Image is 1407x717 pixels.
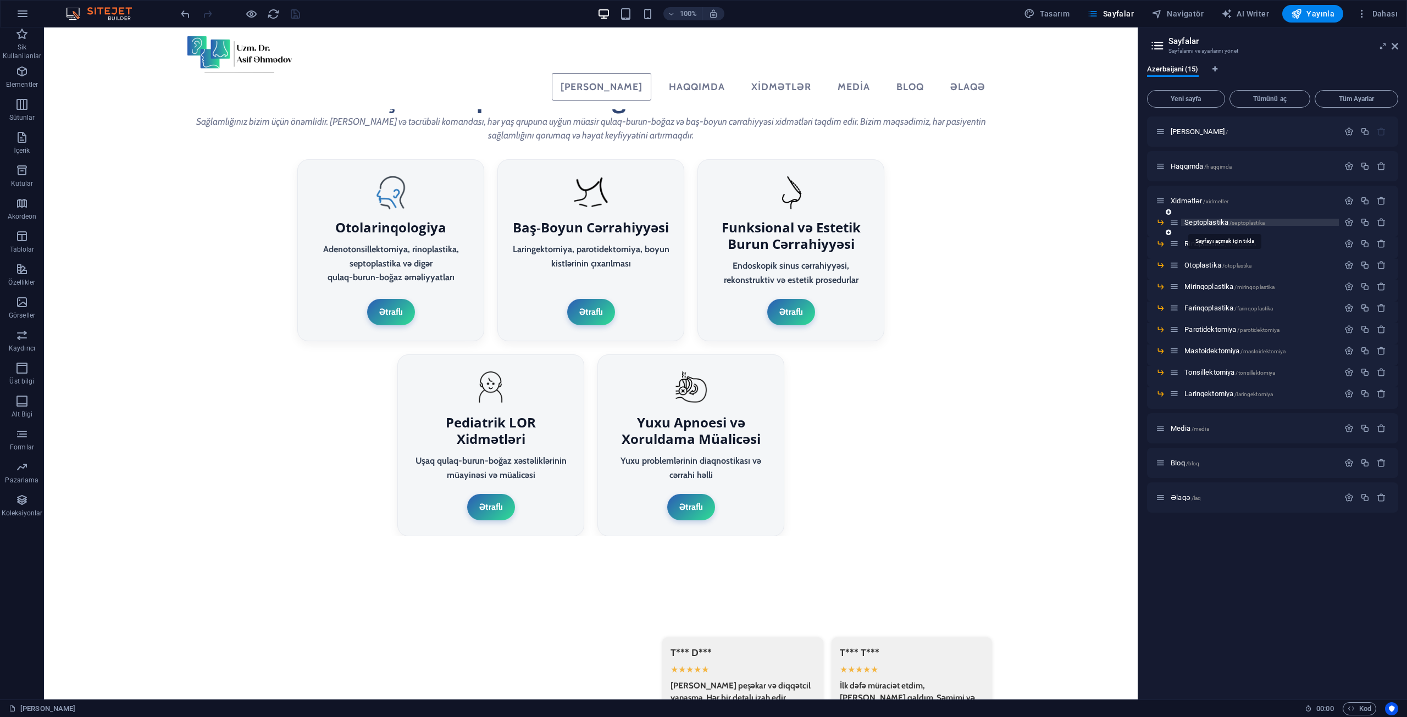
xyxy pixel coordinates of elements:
span: Azerbaijani (15) [1147,63,1199,78]
div: Ayarlar [1344,458,1354,468]
span: /media [1192,426,1209,432]
span: Sayfayı açmak için tıkla [1184,325,1279,334]
p: Alt Bigi [12,410,33,419]
div: Tonsillektomiya/tonsillektomiya [1181,369,1339,376]
div: Sil [1377,218,1386,227]
div: Ayarlar [1344,346,1354,355]
div: Sil [1377,424,1386,433]
span: Sayfayı açmak için tıkla [1171,127,1228,136]
div: Çoğalt [1360,196,1370,205]
i: Sayfayı yeniden yükleyin [267,8,280,20]
div: Çoğalt [1360,389,1370,398]
button: Usercentrics [1385,702,1398,715]
span: Sayfayı açmak için tıkla [1184,368,1275,376]
p: İçerik [14,146,30,155]
span: Yayınla [1291,8,1334,19]
div: Sil [1377,239,1386,248]
span: / [1226,129,1228,135]
span: Sayfalar [1087,8,1134,19]
span: Sayfayı açmak için tıkla [1184,304,1273,312]
span: Sayfayı açmak için tıkla [1184,390,1273,398]
div: Çoğalt [1360,162,1370,171]
span: Sayfayı açmak için tıkla [1171,197,1228,205]
span: /tonsillektomiya [1236,370,1275,376]
span: Kod [1348,702,1371,715]
div: Çoğalt [1360,282,1370,291]
div: [PERSON_NAME]/ [1167,128,1339,135]
div: Ayarlar [1344,127,1354,136]
span: Sayfayı açmak için tıkla [1184,347,1286,355]
button: undo [179,7,192,20]
button: Dahası [1352,5,1402,23]
div: Sil [1377,260,1386,270]
span: /septoplastika [1229,220,1265,226]
div: Xidmətlər/xidmetler [1167,197,1339,204]
p: Kaydırıcı [9,344,35,353]
p: Tablolar [10,245,35,254]
span: /laq [1192,495,1201,501]
div: Çoğalt [1360,346,1370,355]
p: Elementler [6,80,38,89]
span: Sayfayı açmak için tıkla [1171,493,1201,502]
div: Sil [1377,325,1386,334]
button: Tasarım [1020,5,1074,23]
div: Çoğalt [1360,127,1370,136]
div: Ayarlar [1344,389,1354,398]
span: Navigatör [1151,8,1204,19]
div: Ayarlar [1344,282,1354,291]
div: Ayarlar [1344,162,1354,171]
button: 100% [663,7,702,20]
span: Sayfayı açmak için tıkla [1171,459,1199,467]
div: Ayarlar [1344,325,1354,334]
div: Dil Sekmeleri [1147,65,1398,86]
button: Tümünü aç [1229,90,1311,108]
div: Sil [1377,196,1386,205]
div: Parotidektomiya/parotidektomiya [1181,326,1339,333]
span: Tüm Ayarlar [1320,96,1393,102]
div: Çoğalt [1360,239,1370,248]
div: Ayarlar [1344,424,1354,433]
button: Sayfalar [1083,5,1138,23]
div: Sil [1377,458,1386,468]
span: Sayfayı açmak için tıkla [1171,424,1209,432]
div: Tasarım (Ctrl+Alt+Y) [1020,5,1074,23]
p: Sütunlar [9,113,35,122]
button: Navigatör [1147,5,1208,23]
span: Yeni sayfa [1152,96,1220,102]
div: Çoğalt [1360,325,1370,334]
p: Üst bilgi [9,377,34,386]
div: Çoğalt [1360,368,1370,377]
button: Kod [1343,702,1376,715]
button: reload [267,7,280,20]
div: Çoğalt [1360,424,1370,433]
div: Haqqımda/haqqimda [1167,163,1339,170]
span: : [1324,704,1326,713]
div: Bloq/bloq [1167,459,1339,466]
p: Kutular [11,179,34,188]
div: Laringektomiya/laringektomiya [1181,390,1339,397]
span: Dahası [1356,8,1398,19]
span: Tümünü aç [1234,96,1306,102]
div: Sil [1377,368,1386,377]
i: Geri al: Metni değiştir (Ctrl+Z) [179,8,192,20]
h6: 100% [680,7,697,20]
div: Sil [1377,493,1386,502]
p: Pazarlama [5,476,38,485]
p: Özellikler [8,278,35,287]
span: 00 00 [1316,702,1333,715]
button: AI Writer [1217,5,1273,23]
span: /farinqoplastika [1234,305,1273,312]
div: Sil [1377,389,1386,398]
div: Ayarlar [1344,493,1354,502]
span: Sayfayı açmak için tıkla [1184,282,1275,291]
span: /parotidektomiya [1237,327,1279,333]
div: Media/media [1167,425,1339,432]
span: Sayfayı açmak için tıkla [1184,240,1255,248]
span: Sayfayı açmak için tıkla [1171,162,1232,170]
button: Tüm Ayarlar [1315,90,1398,108]
span: Septoplastika [1184,218,1265,226]
span: /mirinqoplastika [1234,284,1275,290]
span: Tasarım [1024,8,1070,19]
span: /bloq [1186,460,1200,466]
div: Ayarlar [1344,218,1354,227]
